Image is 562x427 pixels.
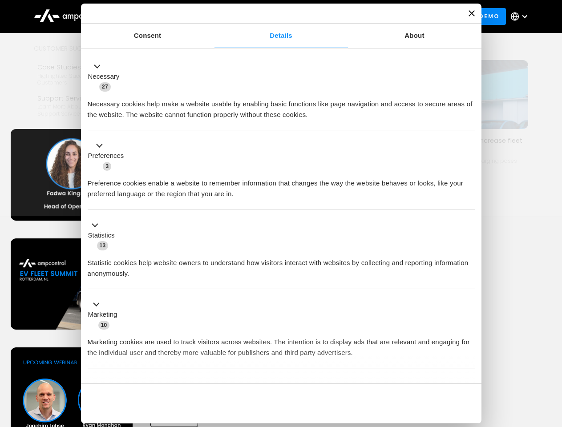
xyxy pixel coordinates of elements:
[88,251,475,279] div: Statistic cookies help website owners to understand how visitors interact with websites by collec...
[147,380,155,389] span: 2
[99,82,111,91] span: 27
[88,72,120,82] label: Necessary
[469,10,475,16] button: Close banner
[88,171,475,199] div: Preference cookies enable a website to remember information that changes the way the website beha...
[98,321,110,330] span: 10
[347,391,474,416] button: Okay
[88,61,125,92] button: Necessary (27)
[103,162,111,171] span: 3
[88,310,117,320] label: Marketing
[88,151,124,161] label: Preferences
[34,59,144,90] a: Case StudiesHighlighted success stories From Our Customers
[88,141,129,172] button: Preferences (3)
[37,73,141,86] div: Highlighted success stories From Our Customers
[214,24,348,48] a: Details
[88,299,123,330] button: Marketing (10)
[88,230,115,241] label: Statistics
[88,92,475,120] div: Necessary cookies help make a website usable by enabling basic functions like page navigation and...
[88,330,475,358] div: Marketing cookies are used to track visitors across websites. The intention is to display ads tha...
[88,379,161,390] button: Unclassified (2)
[34,44,144,53] div: Customer success
[37,93,141,103] div: Support Services
[34,90,144,121] a: Support ServicesLearn more about Ampcontrol’s support services
[81,24,214,48] a: Consent
[37,62,141,72] div: Case Studies
[88,220,120,251] button: Statistics (13)
[97,241,109,250] span: 13
[348,24,481,48] a: About
[37,103,141,117] div: Learn more about Ampcontrol’s support services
